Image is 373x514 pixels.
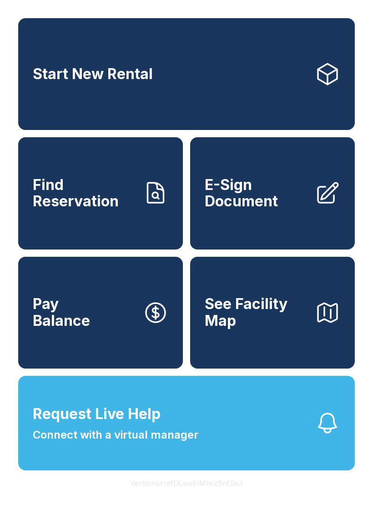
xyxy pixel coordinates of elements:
span: Start New Rental [33,66,153,83]
span: Pay Balance [33,296,90,329]
button: VersionkrrefDLawElMlwz8nfSsJ [123,470,250,496]
a: E-Sign Document [190,137,355,249]
button: PayBalance [18,257,183,369]
a: Find Reservation [18,137,183,249]
span: Connect with a virtual manager [33,427,198,443]
a: Start New Rental [18,18,355,130]
button: See Facility Map [190,257,355,369]
span: See Facility Map [205,296,307,329]
button: Request Live HelpConnect with a virtual manager [18,376,355,470]
span: Request Live Help [33,403,161,425]
span: Find Reservation [33,177,136,210]
span: E-Sign Document [205,177,307,210]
